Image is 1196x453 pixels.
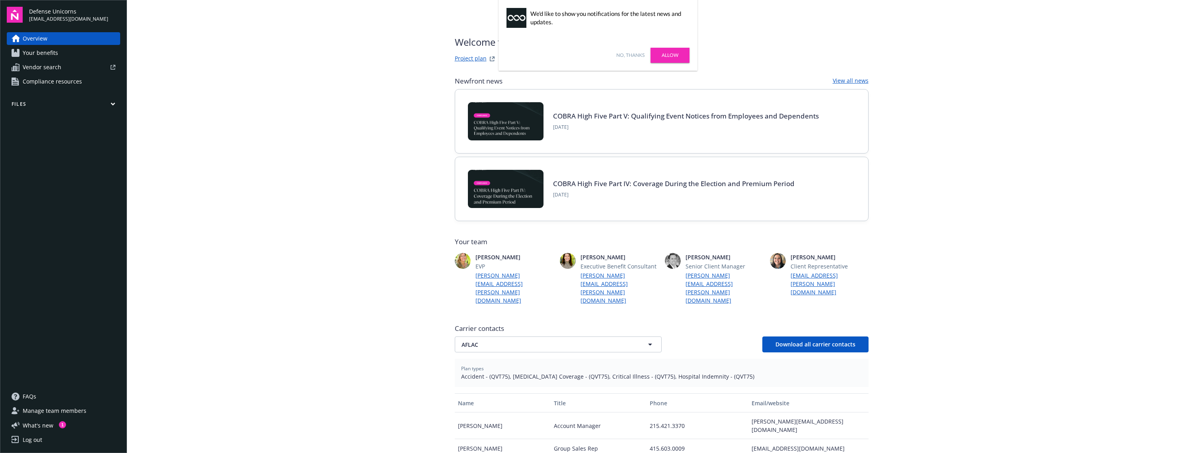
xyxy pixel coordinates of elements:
a: [PERSON_NAME][EMAIL_ADDRESS][PERSON_NAME][DOMAIN_NAME] [475,271,553,305]
span: [DATE] [553,191,795,198]
span: Executive Benefit Consultant [580,262,658,270]
span: [PERSON_NAME] [580,253,658,261]
img: navigator-logo.svg [7,7,23,23]
div: Email/website [752,399,865,407]
img: photo [455,253,471,269]
a: Overview [7,32,120,45]
button: Download all carrier contacts [762,336,869,352]
a: [EMAIL_ADDRESS][PERSON_NAME][DOMAIN_NAME] [791,271,869,296]
span: Carrier contacts [455,324,869,333]
span: What ' s new [23,421,53,430]
a: Manage team members [7,404,120,417]
div: 1 [59,421,66,428]
a: View all news [833,76,869,86]
span: [PERSON_NAME] [475,253,553,261]
span: EVP [475,262,553,270]
span: Newfront news [455,76,503,86]
span: Overview [23,32,47,45]
span: Welcome to Navigator , [PERSON_NAME] [455,35,631,49]
button: Defense Unicorns[EMAIL_ADDRESS][DOMAIN_NAME] [29,7,120,23]
a: [PERSON_NAME][EMAIL_ADDRESS][PERSON_NAME][DOMAIN_NAME] [686,271,764,305]
button: Title [551,393,647,412]
div: [PERSON_NAME] [455,412,551,439]
div: Name [458,399,547,407]
div: Account Manager [551,412,647,439]
span: Vendor search [23,61,61,74]
img: photo [770,253,786,269]
div: 215.421.3370 [647,412,748,439]
span: Accident - (QVT75), [MEDICAL_DATA] Coverage - (QVT75), Critical Illness - (QVT75), Hospital Indem... [461,372,862,381]
button: Name [455,393,551,412]
span: Manage team members [23,404,86,417]
span: Your team [455,237,869,247]
img: photo [560,253,576,269]
span: [DATE] [553,124,819,131]
div: Log out [23,434,42,446]
button: AFLAC [455,336,662,352]
span: FAQs [23,390,36,403]
span: Your benefits [23,47,58,59]
img: photo [665,253,681,269]
span: Compliance resources [23,75,82,88]
span: [PERSON_NAME] [791,253,869,261]
div: Title [554,399,643,407]
a: Compliance resources [7,75,120,88]
div: Phone [650,399,745,407]
span: [EMAIL_ADDRESS][DOMAIN_NAME] [29,16,108,23]
button: Email/website [748,393,868,412]
button: What's new1 [7,421,66,430]
span: Plan types [461,365,862,372]
span: [PERSON_NAME] [686,253,764,261]
a: Vendor search [7,61,120,74]
a: COBRA High Five Part V: Qualifying Event Notices from Employees and Dependents [553,111,819,121]
a: [PERSON_NAME][EMAIL_ADDRESS][PERSON_NAME][DOMAIN_NAME] [580,271,658,305]
button: Files [7,101,120,111]
span: Senior Client Manager [686,262,764,270]
span: Download all carrier contacts [775,340,855,348]
a: Project plan [455,54,487,64]
div: [PERSON_NAME][EMAIL_ADDRESS][DOMAIN_NAME] [748,412,868,439]
a: No, thanks [616,52,645,59]
span: AFLAC [462,340,627,349]
a: COBRA High Five Part IV: Coverage During the Election and Premium Period [553,179,795,188]
a: Your benefits [7,47,120,59]
span: Client Representative [791,262,869,270]
a: Allow [651,48,690,63]
a: projectPlanWebsite [487,54,497,64]
img: BLOG-Card Image - Compliance - COBRA High Five Pt 4 - 09-04-25.jpg [468,170,543,208]
button: Phone [647,393,748,412]
img: BLOG-Card Image - Compliance - COBRA High Five Pt 5 - 09-11-25.jpg [468,102,543,140]
a: FAQs [7,390,120,403]
div: We'd like to show you notifications for the latest news and updates. [530,10,686,26]
span: Defense Unicorns [29,7,108,16]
